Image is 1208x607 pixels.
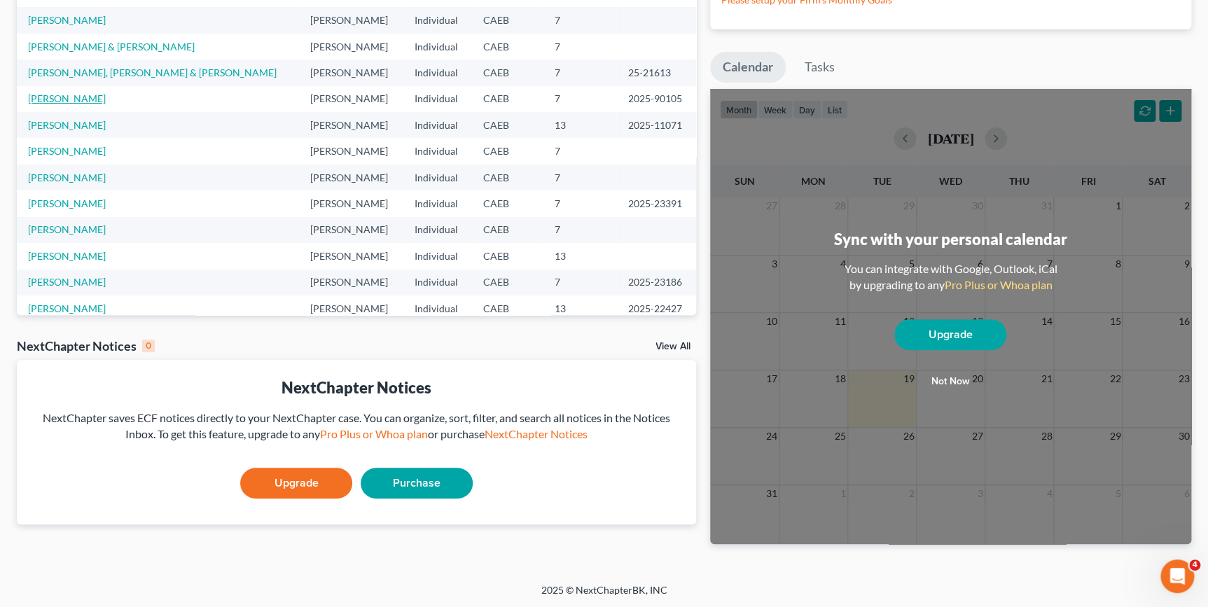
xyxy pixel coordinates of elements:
a: [PERSON_NAME] [28,145,106,157]
td: 2025-90105 [616,86,696,112]
div: NextChapter Notices [28,377,685,398]
td: CAEB [472,243,543,269]
td: 7 [543,138,616,164]
td: [PERSON_NAME] [299,217,403,243]
td: CAEB [472,60,543,85]
a: [PERSON_NAME] [28,197,106,209]
td: 7 [543,60,616,85]
td: 7 [543,217,616,243]
td: [PERSON_NAME] [299,190,403,216]
a: [PERSON_NAME], [PERSON_NAME] & [PERSON_NAME] [28,67,277,78]
td: CAEB [472,270,543,295]
td: 2025-23186 [616,270,696,295]
td: 7 [543,190,616,216]
td: 13 [543,295,616,321]
a: [PERSON_NAME] [28,172,106,183]
td: Individual [403,190,472,216]
a: Upgrade [894,319,1006,350]
td: [PERSON_NAME] [299,270,403,295]
td: 7 [543,7,616,33]
td: Individual [403,138,472,164]
td: CAEB [472,7,543,33]
a: Calendar [710,52,786,83]
td: Individual [403,165,472,190]
a: NextChapter Notices [485,427,588,440]
td: 25-21613 [616,60,696,85]
div: Sync with your personal calendar [834,228,1067,250]
div: 0 [142,340,155,352]
td: Individual [403,270,472,295]
td: CAEB [472,295,543,321]
a: [PERSON_NAME] [28,302,106,314]
td: CAEB [472,190,543,216]
a: [PERSON_NAME] [28,14,106,26]
td: CAEB [472,217,543,243]
span: 4 [1189,559,1200,571]
button: Not now [894,368,1006,396]
td: [PERSON_NAME] [299,138,403,164]
td: CAEB [472,165,543,190]
td: [PERSON_NAME] [299,60,403,85]
a: [PERSON_NAME] [28,119,106,131]
td: CAEB [472,86,543,112]
a: Pro Plus or Whoa plan [320,427,428,440]
td: [PERSON_NAME] [299,295,403,321]
div: NextChapter Notices [17,337,155,354]
td: 7 [543,165,616,190]
td: [PERSON_NAME] [299,112,403,138]
td: 2025-23391 [616,190,696,216]
td: CAEB [472,112,543,138]
td: [PERSON_NAME] [299,86,403,112]
a: View All [655,342,690,351]
a: [PERSON_NAME] [28,276,106,288]
a: Pro Plus or Whoa plan [944,278,1052,291]
td: 7 [543,270,616,295]
td: 2025-11071 [616,112,696,138]
a: [PERSON_NAME] [28,92,106,104]
td: CAEB [472,138,543,164]
a: Upgrade [240,468,352,498]
td: 2025-22427 [616,295,696,321]
td: Individual [403,7,472,33]
td: 13 [543,243,616,269]
td: Individual [403,86,472,112]
td: [PERSON_NAME] [299,7,403,33]
td: [PERSON_NAME] [299,34,403,60]
a: Tasks [792,52,847,83]
td: CAEB [472,34,543,60]
div: You can integrate with Google, Outlook, iCal by upgrading to any [838,261,1062,293]
div: NextChapter saves ECF notices directly to your NextChapter case. You can organize, sort, filter, ... [28,410,685,442]
td: Individual [403,243,472,269]
td: Individual [403,60,472,85]
td: 7 [543,34,616,60]
td: [PERSON_NAME] [299,165,403,190]
iframe: Intercom live chat [1160,559,1194,593]
a: Purchase [361,468,473,498]
td: Individual [403,112,472,138]
a: [PERSON_NAME] [28,250,106,262]
td: 13 [543,112,616,138]
td: Individual [403,295,472,321]
td: 7 [543,86,616,112]
td: Individual [403,34,472,60]
td: Individual [403,217,472,243]
a: [PERSON_NAME] [28,223,106,235]
a: [PERSON_NAME] & [PERSON_NAME] [28,41,195,53]
td: [PERSON_NAME] [299,243,403,269]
